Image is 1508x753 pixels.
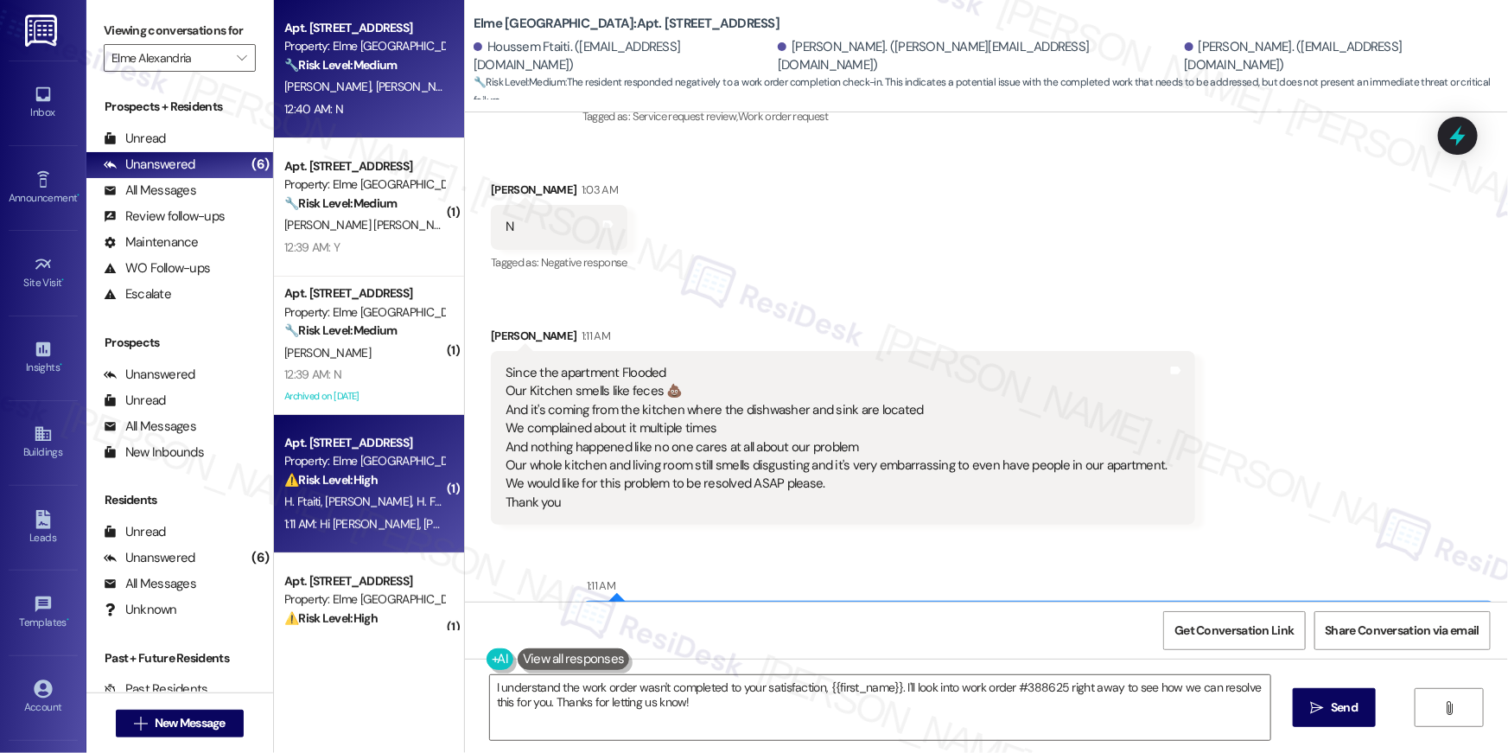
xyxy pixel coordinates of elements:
div: Property: Elme [GEOGRAPHIC_DATA] [284,590,444,609]
div: WO Follow-ups [104,259,210,278]
div: Unanswered [104,156,195,174]
span: • [67,614,69,626]
strong: 🔧 Risk Level: Medium [284,322,397,338]
div: [PERSON_NAME]. ([EMAIL_ADDRESS][DOMAIN_NAME]) [1185,38,1495,75]
div: Property: Elme [GEOGRAPHIC_DATA] [284,175,444,194]
button: Get Conversation Link [1163,611,1305,650]
i:  [237,51,246,65]
input: All communities [111,44,228,72]
div: Property: Elme [GEOGRAPHIC_DATA] [284,452,444,470]
div: All Messages [104,575,196,593]
div: New Inbounds [104,444,204,462]
span: [PERSON_NAME] [284,79,376,94]
div: Unread [104,130,166,148]
div: [PERSON_NAME]. ([PERSON_NAME][EMAIL_ADDRESS][DOMAIN_NAME]) [778,38,1180,75]
div: 12:40 AM: N [284,101,343,117]
strong: 🔧 Risk Level: Medium [474,75,565,89]
div: (6) [247,545,273,571]
div: All Messages [104,418,196,436]
span: New Message [155,714,226,732]
a: Leads [9,505,78,552]
button: Send [1293,688,1377,727]
strong: 🔧 Risk Level: Medium [284,57,397,73]
div: Since the apartment Flooded Our Kitchen smells like feces 💩 And it's coming from the kitchen wher... [506,364,1168,512]
i:  [1311,701,1324,715]
div: Unanswered [104,549,195,567]
div: Review follow-ups [104,207,225,226]
div: Past + Future Residents [86,649,273,667]
div: 12:39 AM: N [284,367,341,382]
a: Account [9,674,78,721]
div: [PERSON_NAME] [491,327,1195,351]
span: • [77,189,80,201]
textarea: I understand the work order wasn't completed to your satisfaction, {{first_name}}. I'll look into... [490,675,1270,740]
span: Service request review , [633,109,738,124]
span: [PERSON_NAME] [PERSON_NAME] [284,217,460,233]
span: H. Ftaiti [417,494,453,509]
span: H. Ftaiti [284,494,325,509]
label: Viewing conversations for [104,17,256,44]
div: Property: Elme [GEOGRAPHIC_DATA] [284,303,444,322]
div: Unread [104,523,166,541]
div: Tagged as: [491,250,627,275]
a: Insights • [9,335,78,381]
span: • [60,359,62,371]
div: Past Residents [104,680,208,699]
span: Negative response [541,255,627,270]
span: Share Conversation via email [1326,622,1479,640]
span: Send [1331,699,1358,717]
a: Inbox [9,80,78,126]
div: Apt. [STREET_ADDRESS] [284,434,444,452]
div: Apt. [STREET_ADDRESS] [284,572,444,590]
div: Houssem Ftaiti. ([EMAIL_ADDRESS][DOMAIN_NAME]) [474,38,773,75]
button: Share Conversation via email [1314,611,1491,650]
div: Apt. [STREET_ADDRESS] [284,157,444,175]
div: Unanswered [104,366,195,384]
div: Maintenance [104,233,199,252]
a: Templates • [9,590,78,636]
div: [PERSON_NAME] [491,181,627,205]
b: Elme [GEOGRAPHIC_DATA]: Apt. [STREET_ADDRESS] [474,15,779,33]
button: New Message [116,710,244,737]
span: • [62,274,65,286]
div: 1:03 AM [577,181,618,199]
img: ResiDesk Logo [25,15,60,47]
span: [PERSON_NAME] [284,345,371,361]
div: Prospects [86,334,273,352]
div: Unknown [104,601,177,619]
a: Site Visit • [9,250,78,297]
strong: ⚠️ Risk Level: High [284,472,378,488]
div: Tagged as: [582,104,1495,129]
div: Apt. [STREET_ADDRESS] [284,19,444,37]
div: All Messages [104,182,196,200]
div: N [506,218,513,236]
div: Archived on [DATE] [283,386,446,407]
a: Buildings [9,419,78,466]
div: Prospects + Residents [86,98,273,116]
div: Apt. [STREET_ADDRESS] [284,284,444,303]
i:  [1443,701,1456,715]
div: Residents [86,491,273,509]
strong: 🔧 Risk Level: Medium [284,195,397,211]
div: 12:39 AM: Y [284,239,340,255]
div: 1:11 AM [582,577,615,595]
span: Work order request [738,109,829,124]
div: 1:11 AM [577,327,610,345]
span: [PERSON_NAME] [376,79,462,94]
i:  [134,717,147,731]
div: Property: Elme [GEOGRAPHIC_DATA] [284,37,444,55]
span: Get Conversation Link [1174,622,1294,640]
div: Unread [104,392,166,410]
span: : The resident responded negatively to a work order completion check-in. This indicates a potenti... [474,73,1508,111]
div: Escalate [104,285,171,303]
div: (6) [247,151,273,178]
span: [PERSON_NAME] [325,494,417,509]
strong: ⚠️ Risk Level: High [284,610,378,626]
